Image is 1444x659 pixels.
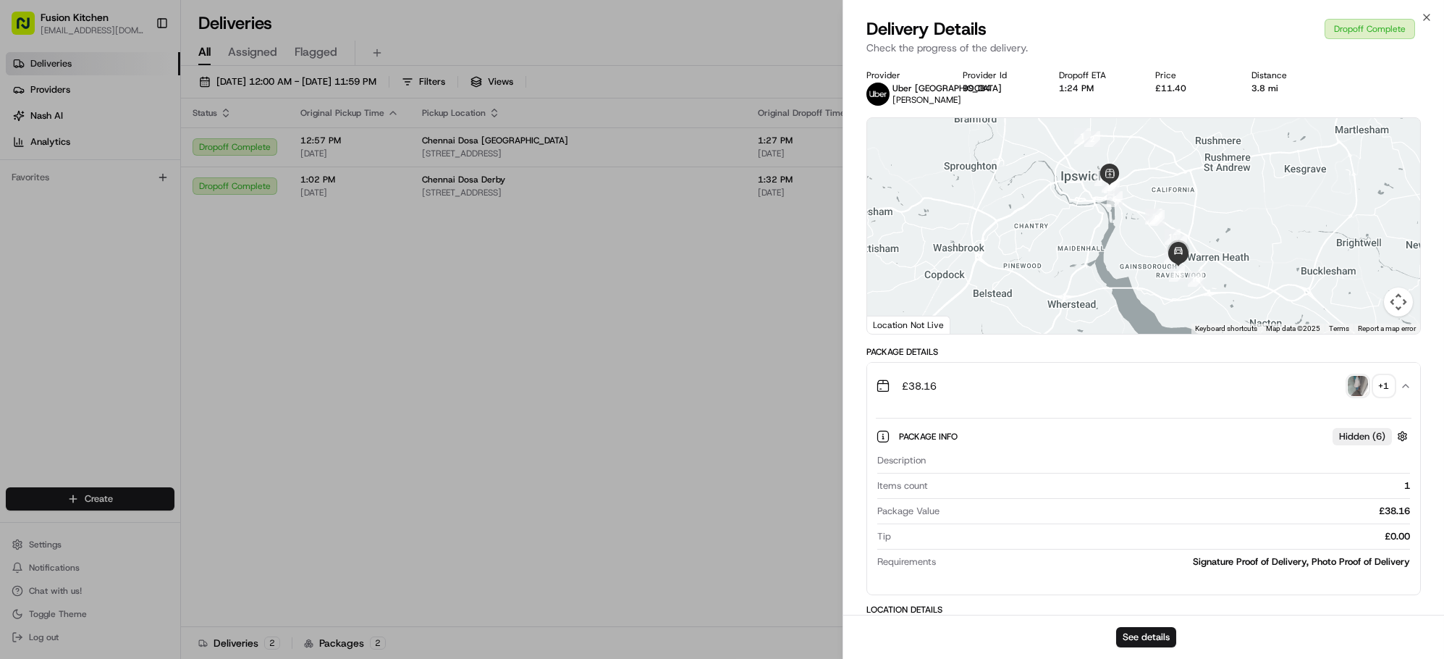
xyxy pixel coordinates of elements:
span: [DATE] [128,264,158,275]
div: Signature Proof of Delivery, Photo Proof of Delivery [942,555,1410,568]
div: 4 [1104,177,1120,193]
span: £38.16 [902,379,937,393]
a: Open this area in Google Maps (opens a new window) [871,315,919,334]
div: 3.8 mi [1251,83,1325,94]
button: See all [224,185,263,203]
button: Hidden (6) [1333,427,1411,445]
button: 99CB4 [963,83,991,94]
span: Requirements [877,555,936,568]
img: 1736555255976-a54dd68f-1ca7-489b-9aae-adbdc363a1c4 [29,264,41,276]
p: Welcome 👋 [14,58,263,81]
a: Terms [1329,324,1349,332]
span: 29 minutes ago [169,224,237,236]
button: £38.16photo_proof_of_delivery image+1 [867,363,1420,409]
span: Tip [877,530,891,543]
div: 11 [1171,235,1187,251]
span: API Documentation [137,324,232,338]
div: Distance [1251,70,1325,81]
img: uber-new-logo.jpeg [866,83,890,106]
img: Joana Marie Avellanoza [14,211,38,234]
a: Powered byPylon [102,358,175,370]
span: Map data ©2025 [1266,324,1320,332]
div: 📗 [14,325,26,337]
button: Start new chat [246,143,263,160]
span: [PERSON_NAME] [45,264,117,275]
a: 📗Knowledge Base [9,318,117,344]
div: 1 [934,479,1410,492]
div: £38.16 [945,505,1410,518]
p: Check the progress of the delivery. [866,41,1421,55]
span: [PERSON_NAME] [892,94,961,106]
div: Price [1155,70,1228,81]
div: 9 [1149,210,1165,226]
span: • [161,224,166,236]
div: 1:24 PM [1059,83,1132,94]
div: 14 [1169,266,1185,282]
div: + 1 [1374,376,1394,396]
div: 💻 [122,325,134,337]
span: Delivery Details [866,17,987,41]
span: Package Info [899,431,960,442]
div: Provider [866,70,940,81]
div: 13 [1188,271,1204,287]
button: Map camera controls [1384,287,1413,316]
div: Location Not Live [867,316,950,334]
div: Start new chat [65,138,237,153]
span: Description [877,454,926,467]
div: 10 [1165,229,1181,245]
div: Location Details [866,604,1421,616]
img: 1736555255976-a54dd68f-1ca7-489b-9aae-adbdc363a1c4 [14,138,41,164]
div: 6 [1107,191,1123,207]
img: 1736555255976-a54dd68f-1ca7-489b-9aae-adbdc363a1c4 [29,225,41,237]
div: £38.16photo_proof_of_delivery image+1 [867,409,1420,595]
span: Knowledge Base [29,324,111,338]
input: Clear [38,93,239,109]
div: 3 [1094,170,1110,186]
button: photo_proof_of_delivery image+1 [1348,376,1394,396]
div: Dropoff ETA [1059,70,1132,81]
div: We're available if you need us! [65,153,199,164]
button: See details [1116,627,1176,647]
div: 2 [1084,131,1100,147]
button: Keyboard shortcuts [1195,324,1257,334]
div: 1 [1074,128,1090,144]
div: Package Details [866,346,1421,358]
div: Provider Id [963,70,1036,81]
div: £11.40 [1155,83,1228,94]
span: Package Value [877,505,940,518]
div: £0.00 [897,530,1410,543]
span: [PERSON_NAME] [PERSON_NAME] [45,224,159,236]
span: Pylon [144,359,175,370]
a: Report a map error [1358,324,1416,332]
img: photo_proof_of_delivery image [1348,376,1368,396]
span: Uber [GEOGRAPHIC_DATA] [892,83,1002,94]
img: 1727276513143-84d647e1-66c0-4f92-a045-3c9f9f5dfd92 [30,138,56,164]
div: 7 [1145,209,1161,224]
a: 💻API Documentation [117,318,238,344]
span: Hidden ( 6 ) [1339,430,1385,443]
div: Past conversations [14,188,97,200]
img: Nash [14,14,43,43]
img: Google [871,315,919,334]
img: Grace Nketiah [14,250,38,273]
span: Items count [877,479,928,492]
span: • [120,264,125,275]
div: 8 [1147,209,1162,224]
